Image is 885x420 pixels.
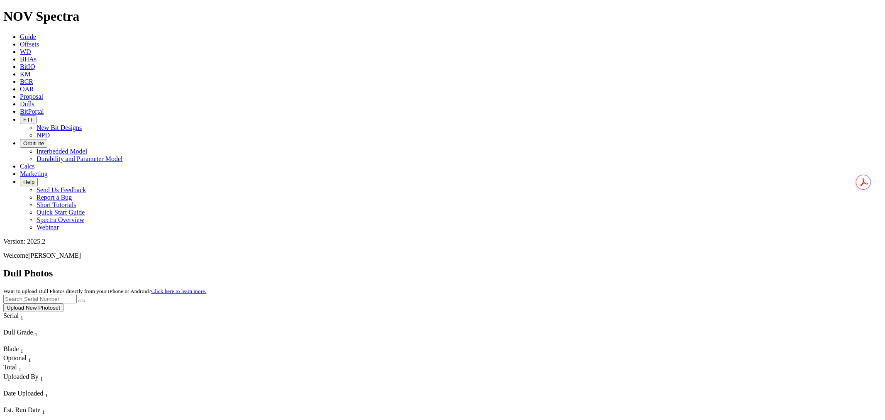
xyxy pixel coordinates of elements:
div: Est. Run Date Sort None [3,406,61,415]
input: Search Serial Number [3,295,77,303]
span: Dull Grade [3,329,33,336]
span: Sort None [40,373,43,380]
a: Spectra Overview [37,216,84,223]
a: Send Us Feedback [37,186,86,193]
a: Offsets [20,41,39,48]
div: Column Menu [3,338,61,345]
span: Sort None [19,364,22,371]
span: [PERSON_NAME] [28,252,81,259]
a: WD [20,48,31,55]
span: Total [3,364,17,371]
h1: NOV Spectra [3,9,882,24]
div: Sort None [3,312,39,329]
sub: 1 [40,376,43,382]
span: Sort None [20,345,23,352]
a: BCR [20,78,33,85]
span: Help [23,179,34,185]
span: Serial [3,312,19,319]
a: Webinar [37,224,59,231]
sub: 1 [19,366,22,373]
a: Report a Bug [37,194,72,201]
div: Sort None [3,390,66,406]
a: KM [20,71,31,78]
span: Sort None [45,390,48,397]
a: BitIQ [20,63,35,70]
div: Sort None [3,329,61,345]
a: BitPortal [20,108,44,115]
a: Quick Start Guide [37,209,85,216]
a: Marketing [20,170,48,177]
div: Sort None [3,345,32,354]
sub: 1 [35,331,38,337]
span: OrbitLite [23,140,44,147]
a: Durability and Parameter Model [37,155,123,162]
div: Blade Sort None [3,345,32,354]
div: Sort None [3,364,32,373]
span: Date Uploaded [3,390,43,397]
button: Help [20,178,38,186]
small: Want to upload Dull Photos directly from your iPhone or Android? [3,288,206,294]
a: NPD [37,132,50,139]
a: BHAs [20,56,37,63]
h2: Dull Photos [3,268,882,279]
span: Blade [3,345,19,352]
button: OrbitLite [20,139,47,148]
span: Sort None [20,312,23,319]
a: Short Tutorials [37,201,76,208]
span: Sort None [28,354,31,361]
sub: 1 [20,315,23,321]
span: FTT [23,117,33,123]
button: FTT [20,115,37,124]
sub: 1 [20,348,23,354]
span: Optional [3,354,27,361]
sub: 1 [28,357,31,363]
div: Sort None [3,354,32,364]
div: Version: 2025.2 [3,238,882,245]
a: Dulls [20,100,34,107]
div: Date Uploaded Sort None [3,390,66,399]
span: Sort None [35,329,38,336]
div: Sort None [3,373,99,390]
a: Proposal [20,93,43,100]
div: Column Menu [3,321,39,329]
a: New Bit Designs [37,124,82,131]
div: Total Sort None [3,364,32,373]
sub: 1 [42,409,45,415]
div: Column Menu [3,399,66,406]
a: OAR [20,85,34,93]
div: Column Menu [3,382,99,390]
a: Calcs [20,163,35,170]
a: Guide [20,33,36,40]
div: Dull Grade Sort None [3,329,61,338]
div: Serial Sort None [3,312,39,321]
span: Sort None [42,406,45,413]
span: Est. Run Date [3,406,40,413]
a: Interbedded Model [37,148,87,155]
sub: 1 [45,392,48,398]
span: Uploaded By [3,373,39,380]
p: Welcome [3,252,882,259]
div: Uploaded By Sort None [3,373,99,382]
button: Upload New Photoset [3,303,63,312]
a: Click here to learn more. [151,288,207,294]
div: Optional Sort None [3,354,32,364]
